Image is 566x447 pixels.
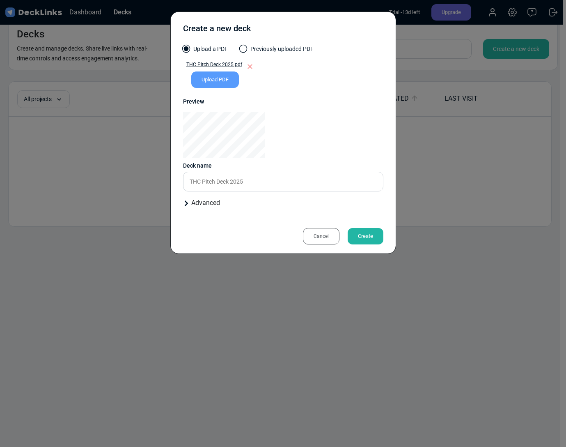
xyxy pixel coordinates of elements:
div: Deck name [183,161,383,170]
label: Previously uploaded PDF [240,45,314,58]
div: Advanced [183,198,383,208]
div: Preview [183,97,383,106]
div: Cancel [303,228,339,244]
label: Upload a PDF [183,45,228,58]
div: Create a new deck [183,22,251,39]
div: Create [348,228,383,244]
div: Upload PDF [191,71,239,88]
input: Enter a name [183,172,383,191]
a: THC Pitch Deck 2025.pdf [183,61,242,71]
